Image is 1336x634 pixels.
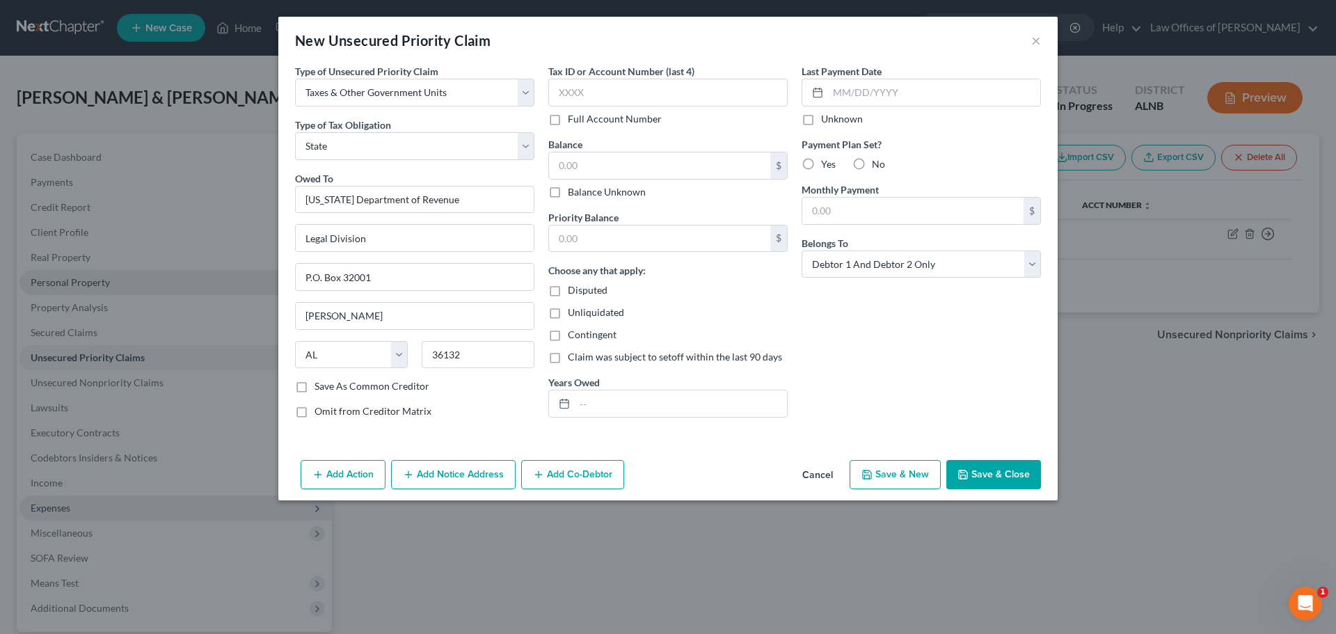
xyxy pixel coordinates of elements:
[295,173,333,184] span: Owed To
[295,65,438,77] span: Type of Unsecured Priority Claim
[548,263,646,278] label: Choose any that apply:
[791,461,844,489] button: Cancel
[568,284,607,296] span: Disputed
[295,119,391,131] span: Type of Tax Obligation
[296,303,534,329] input: Enter city...
[770,152,787,179] div: $
[828,79,1040,106] input: MM/DD/YYYY
[548,64,694,79] label: Tax ID or Account Number (last 4)
[802,64,882,79] label: Last Payment Date
[549,152,770,179] input: 0.00
[946,460,1041,489] button: Save & Close
[295,186,534,214] input: Search creditor by name...
[521,460,624,489] button: Add Co-Debtor
[568,328,617,340] span: Contingent
[391,460,516,489] button: Add Notice Address
[568,306,624,318] span: Unliquidated
[1024,198,1040,224] div: $
[549,225,770,252] input: 0.00
[296,264,534,290] input: Apt, Suite, etc...
[1317,587,1328,598] span: 1
[802,182,879,197] label: Monthly Payment
[872,158,885,170] span: No
[296,225,534,251] input: Enter address...
[548,210,619,225] label: Priority Balance
[821,158,836,170] span: Yes
[568,185,646,199] label: Balance Unknown
[802,137,1041,152] label: Payment Plan Set?
[1031,32,1041,49] button: ×
[422,341,534,369] input: Enter zip...
[301,460,385,489] button: Add Action
[850,460,941,489] button: Save & New
[802,237,848,249] span: Belongs To
[315,405,431,417] span: Omit from Creditor Matrix
[575,390,787,417] input: --
[548,79,788,106] input: XXXX
[1289,587,1322,620] iframe: Intercom live chat
[802,198,1024,224] input: 0.00
[770,225,787,252] div: $
[548,137,582,152] label: Balance
[568,351,782,363] span: Claim was subject to setoff within the last 90 days
[295,31,491,50] div: New Unsecured Priority Claim
[548,375,600,390] label: Years Owed
[315,379,429,393] label: Save As Common Creditor
[568,112,662,126] label: Full Account Number
[821,112,863,126] label: Unknown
